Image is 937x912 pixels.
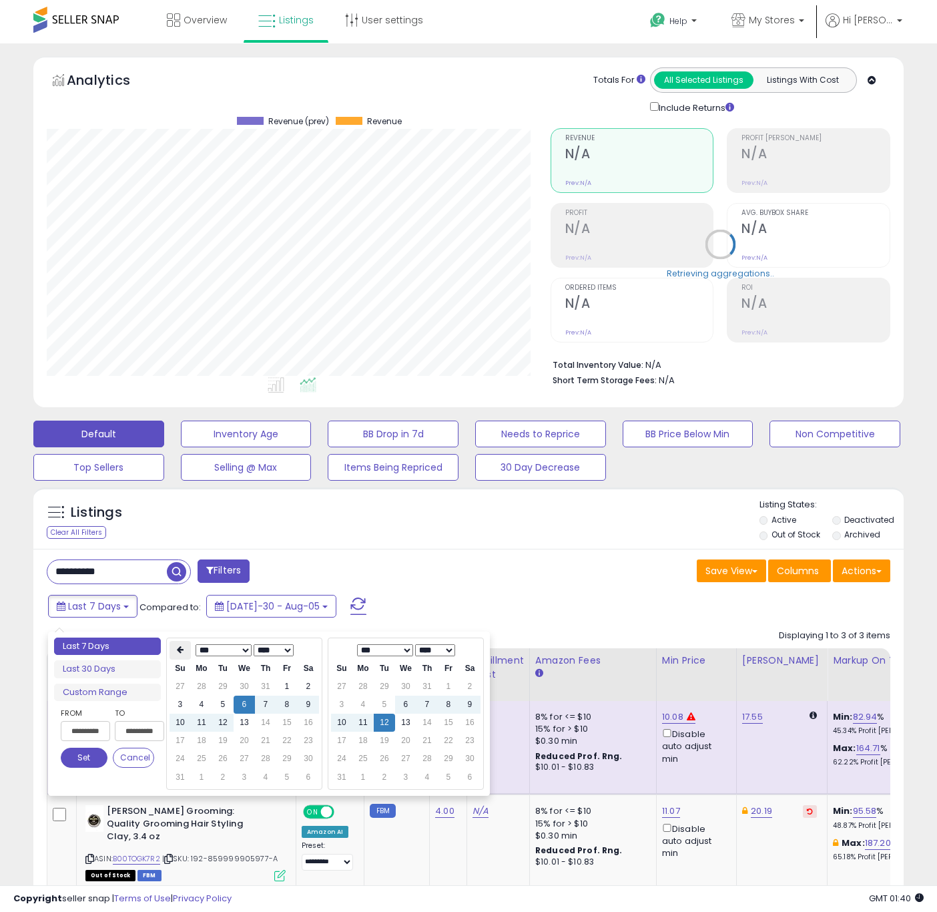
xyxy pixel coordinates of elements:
button: Non Competitive [769,421,900,447]
td: 1 [352,768,374,786]
td: 28 [416,750,438,768]
div: 15% for > $10 [535,723,646,735]
th: Mo [352,660,374,678]
label: Deactivated [844,514,894,525]
label: To [115,706,154,720]
td: 3 [331,696,352,714]
b: Reduced Prof. Rng. [535,750,623,762]
th: Tu [374,660,395,678]
td: 25 [352,750,374,768]
button: Top Sellers [33,454,164,481]
a: 95.58 [853,805,877,818]
a: 11.07 [662,805,680,818]
span: Last 7 Days [68,600,121,613]
td: 5 [374,696,395,714]
td: 11 [352,714,374,732]
td: 15 [276,714,298,732]
td: 8 [438,696,459,714]
td: 5 [438,768,459,786]
span: All listings that are currently out of stock and unavailable for purchase on Amazon [85,870,135,881]
td: 9 [459,696,481,714]
label: Out of Stock [771,529,820,540]
div: Fulfillment Cost [473,654,524,682]
a: Help [639,2,710,43]
td: 6 [234,696,255,714]
td: 20 [234,732,255,750]
td: 26 [212,750,234,768]
button: Set [61,748,107,768]
button: Items Being Repriced [328,454,458,481]
td: 3 [395,768,416,786]
button: Last 7 Days [48,595,137,618]
td: 19 [374,732,395,750]
div: seller snap | | [13,893,232,905]
div: Displaying 1 to 3 of 3 items [779,630,890,642]
a: 10.08 [662,710,683,724]
td: 28 [191,678,212,696]
div: $0.30 min [535,830,646,842]
button: Selling @ Max [181,454,312,481]
td: 14 [255,714,276,732]
a: Privacy Policy [173,892,232,905]
td: 6 [298,768,319,786]
th: We [395,660,416,678]
td: 24 [331,750,352,768]
td: 18 [191,732,212,750]
td: 13 [395,714,416,732]
td: 17 [170,732,191,750]
td: 25 [191,750,212,768]
p: Listing States: [759,499,904,511]
th: Mo [191,660,212,678]
span: Revenue [367,117,402,126]
a: N/A [473,805,489,818]
td: 16 [459,714,481,732]
td: 26 [374,750,395,768]
div: 8% for <= $10 [535,711,646,723]
a: 20.19 [751,805,772,818]
i: Get Help [649,12,666,29]
td: 5 [212,696,234,714]
small: FBM [370,804,396,818]
div: Retrieving aggregations.. [667,267,774,279]
a: 164.71 [856,742,880,755]
td: 10 [170,714,191,732]
td: 4 [416,768,438,786]
td: 2 [459,678,481,696]
td: 31 [416,678,438,696]
td: 6 [395,696,416,714]
td: 30 [298,750,319,768]
td: 15 [438,714,459,732]
span: Listings [279,13,314,27]
th: Su [170,660,191,678]
td: 31 [170,768,191,786]
a: 4.00 [435,805,454,818]
td: 29 [438,750,459,768]
b: Min: [833,805,853,817]
b: Min: [833,710,853,723]
td: 12 [374,714,395,732]
a: Hi [PERSON_NAME] [826,13,902,43]
div: Preset: [302,841,354,871]
span: FBM [137,870,162,881]
td: 3 [170,696,191,714]
div: Totals For [593,74,645,87]
td: 28 [352,678,374,696]
th: Tu [212,660,234,678]
button: Save View [697,559,766,582]
small: Amazon Fees. [535,668,543,680]
td: 29 [374,678,395,696]
button: Actions [833,559,890,582]
span: Hi [PERSON_NAME] [843,13,893,27]
td: 4 [352,696,374,714]
span: Overview [184,13,227,27]
button: Default [33,421,164,447]
td: 6 [459,768,481,786]
div: Min Price [662,654,731,668]
td: 27 [395,750,416,768]
td: 19 [212,732,234,750]
td: 23 [298,732,319,750]
a: 82.94 [853,710,878,724]
label: Archived [844,529,880,540]
b: Max: [833,742,856,754]
button: All Selected Listings [654,71,753,89]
